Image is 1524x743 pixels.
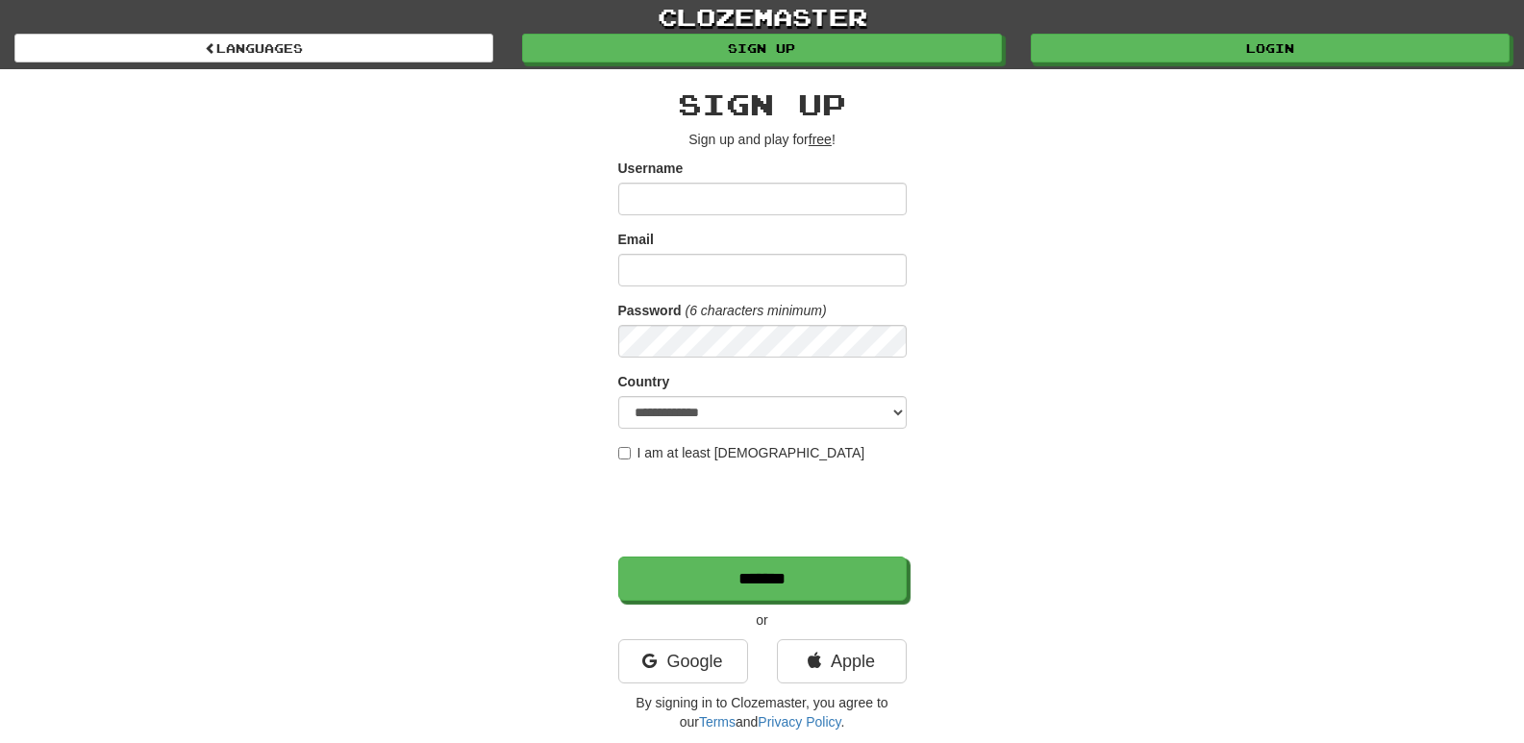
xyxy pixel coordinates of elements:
label: Password [618,301,682,320]
a: Sign up [522,34,1001,62]
label: Email [618,230,654,249]
label: I am at least [DEMOGRAPHIC_DATA] [618,443,865,462]
p: Sign up and play for ! [618,130,907,149]
label: Username [618,159,684,178]
a: Login [1031,34,1510,62]
a: Apple [777,639,907,683]
a: Terms [699,714,736,730]
em: (6 characters minimum) [686,303,827,318]
a: Google [618,639,748,683]
a: Languages [14,34,493,62]
p: or [618,610,907,630]
label: Country [618,372,670,391]
iframe: reCAPTCHA [618,472,911,547]
p: By signing in to Clozemaster, you agree to our and . [618,693,907,731]
a: Privacy Policy [758,714,840,730]
input: I am at least [DEMOGRAPHIC_DATA] [618,447,631,459]
u: free [809,132,832,147]
h2: Sign up [618,88,907,120]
